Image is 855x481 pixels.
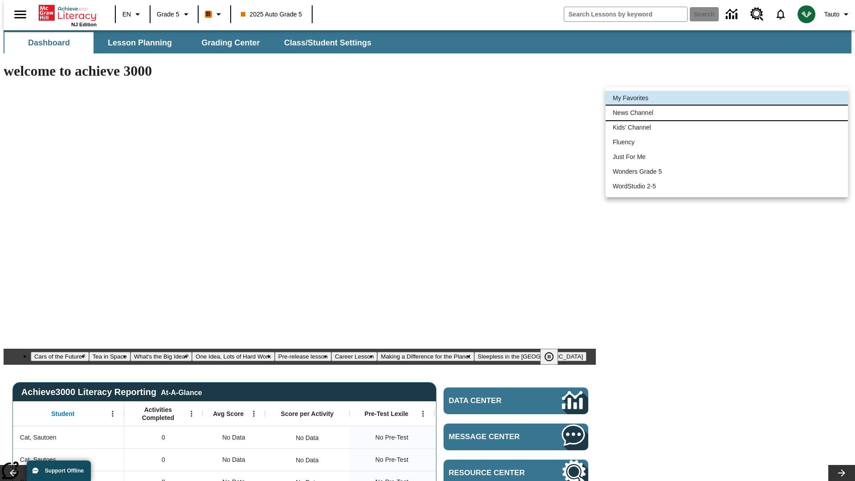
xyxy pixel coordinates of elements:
li: News Channel [606,106,848,120]
li: Fluency [606,135,848,150]
li: Wonders Grade 5 [606,164,848,179]
li: WordStudio 2-5 [606,179,848,194]
li: Just For Me [606,150,848,164]
li: Kids' Channel [606,120,848,135]
li: My Favorites [606,91,848,106]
